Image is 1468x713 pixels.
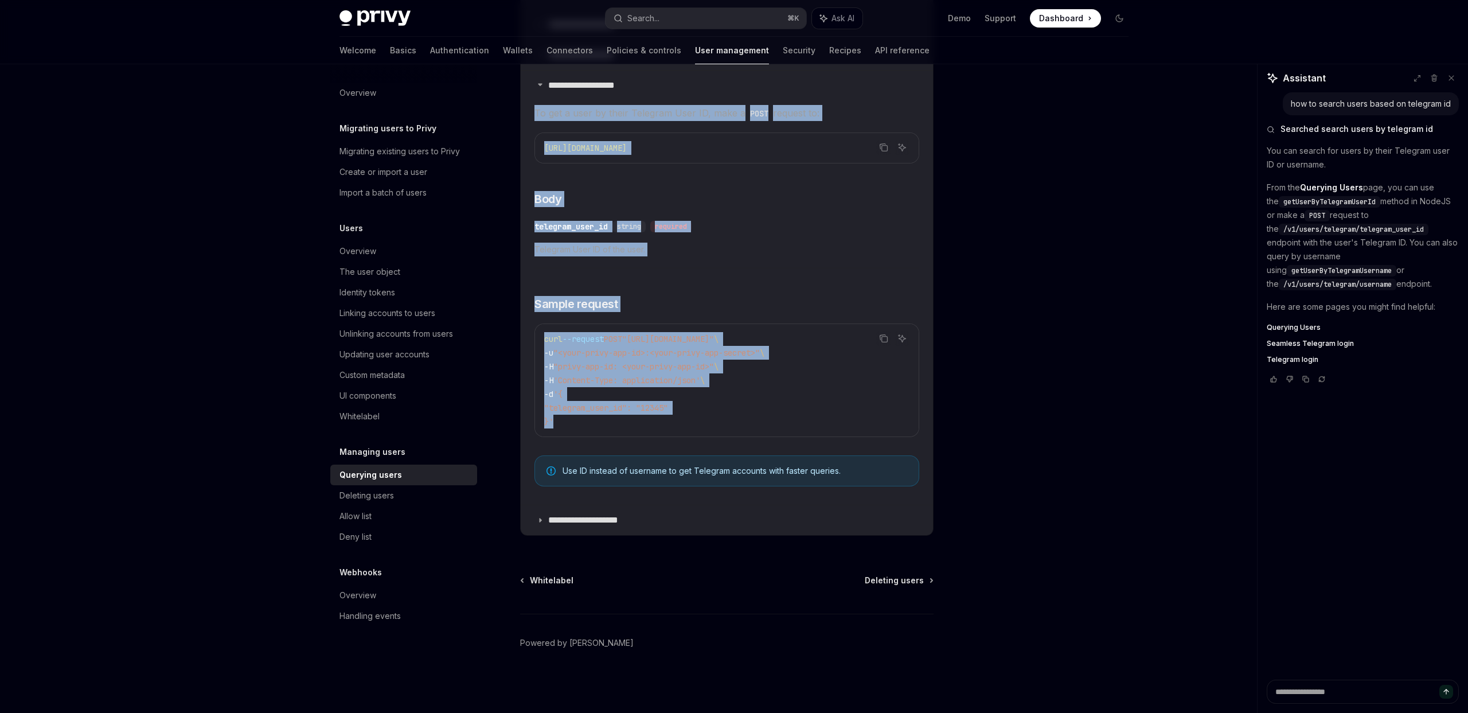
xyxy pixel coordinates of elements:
a: Overview [330,83,477,103]
div: how to search users based on telegram id [1291,98,1451,110]
div: Allow list [339,509,372,523]
div: UI components [339,389,396,403]
a: Migrating existing users to Privy [330,141,477,162]
details: **** **** **** ****To get a user by their Telegram User ID, make aPOSTrequest to:Copy the content... [521,70,933,505]
p: From the page, you can use the method in NodeJS or make a request to the endpoint with the user's... [1267,181,1459,291]
a: Identity tokens [330,282,477,303]
span: curl [544,334,563,344]
h5: Managing users [339,445,405,459]
div: Deleting users [339,489,394,502]
a: Basics [390,37,416,64]
span: Dashboard [1039,13,1083,24]
a: The user object [330,262,477,282]
span: '{ [553,389,563,399]
span: -H [544,361,553,372]
span: "<your-privy-app-id>:<your-privy-app-secret>" [553,348,760,358]
span: /v1/users/telegram/telegram_user_id [1283,225,1424,234]
div: Migrating existing users to Privy [339,145,460,158]
a: Unlinking accounts from users [330,324,477,344]
div: Deny list [339,530,372,544]
a: Handling events [330,606,477,626]
span: Deleting users [865,575,924,586]
span: \ [700,375,705,385]
a: Allow list [330,506,477,527]
span: -d [544,389,553,399]
span: Telegram login [1267,355,1318,364]
span: Seamless Telegram login [1267,339,1354,348]
div: Handling events [339,609,401,623]
span: ⌘ K [787,14,799,23]
a: Querying Users [1267,323,1459,332]
button: Search...⌘K [606,8,806,29]
a: Dashboard [1030,9,1101,28]
strong: Querying Users [1300,182,1363,192]
a: Security [783,37,815,64]
span: \ [760,348,764,358]
div: Whitelabel [339,410,380,423]
div: telegram_user_id [534,221,608,232]
a: Create or import a user [330,162,477,182]
button: Ask AI [812,8,862,29]
span: -H [544,375,553,385]
a: Powered by [PERSON_NAME] [520,637,634,649]
span: Whitelabel [530,575,573,586]
a: Custom metadata [330,365,477,385]
div: required [650,221,692,232]
span: Ask AI [831,13,854,24]
a: API reference [875,37,930,64]
div: Overview [339,244,376,258]
a: Recipes [829,37,861,64]
span: Assistant [1283,71,1326,85]
a: UI components [330,385,477,406]
button: Searched search users by telegram id [1267,123,1459,135]
a: Whitelabel [521,575,573,586]
code: POST [745,107,773,120]
a: User management [695,37,769,64]
span: --request [563,334,604,344]
span: \ [714,334,719,344]
a: Deleting users [330,485,477,506]
button: Send message [1439,685,1453,699]
span: }' [544,416,553,427]
button: Toggle dark mode [1110,9,1129,28]
button: Ask AI [895,331,909,346]
span: Use ID instead of username to get Telegram accounts with faster queries. [563,465,907,477]
span: POST [1309,211,1325,220]
a: Deny list [330,527,477,547]
span: To get a user by their Telegram User ID, make a request to: [534,105,919,121]
a: Deleting users [865,575,932,586]
span: \ [714,361,719,372]
button: Copy the contents from the code block [876,331,891,346]
svg: Note [546,466,556,476]
div: Custom metadata [339,368,405,382]
a: Demo [948,13,971,24]
span: /v1/users/telegram/username [1283,280,1392,289]
div: Updating user accounts [339,348,430,361]
p: Here are some pages you might find helpful: [1267,300,1459,314]
span: POST [604,334,622,344]
a: Connectors [546,37,593,64]
a: Welcome [339,37,376,64]
a: Policies & controls [607,37,681,64]
a: Querying users [330,465,477,485]
div: Querying users [339,468,402,482]
a: Telegram login [1267,355,1459,364]
a: Whitelabel [330,406,477,427]
p: You can search for users by their Telegram user ID or username. [1267,144,1459,172]
button: Copy the contents from the code block [876,140,891,155]
span: Sample request [534,296,618,312]
a: Support [985,13,1016,24]
span: Querying Users [1267,323,1321,332]
span: getUserByTelegramUsername [1291,266,1392,275]
div: Unlinking accounts from users [339,327,453,341]
a: Linking accounts to users [330,303,477,324]
div: Identity tokens [339,286,395,299]
div: Import a batch of users [339,186,427,200]
a: Seamless Telegram login [1267,339,1459,348]
div: Overview [339,86,376,100]
div: Linking accounts to users [339,306,435,320]
div: Search... [627,11,659,25]
span: Telegram User ID of the user. [534,243,919,256]
a: Updating user accounts [330,344,477,365]
h5: Webhooks [339,566,382,579]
